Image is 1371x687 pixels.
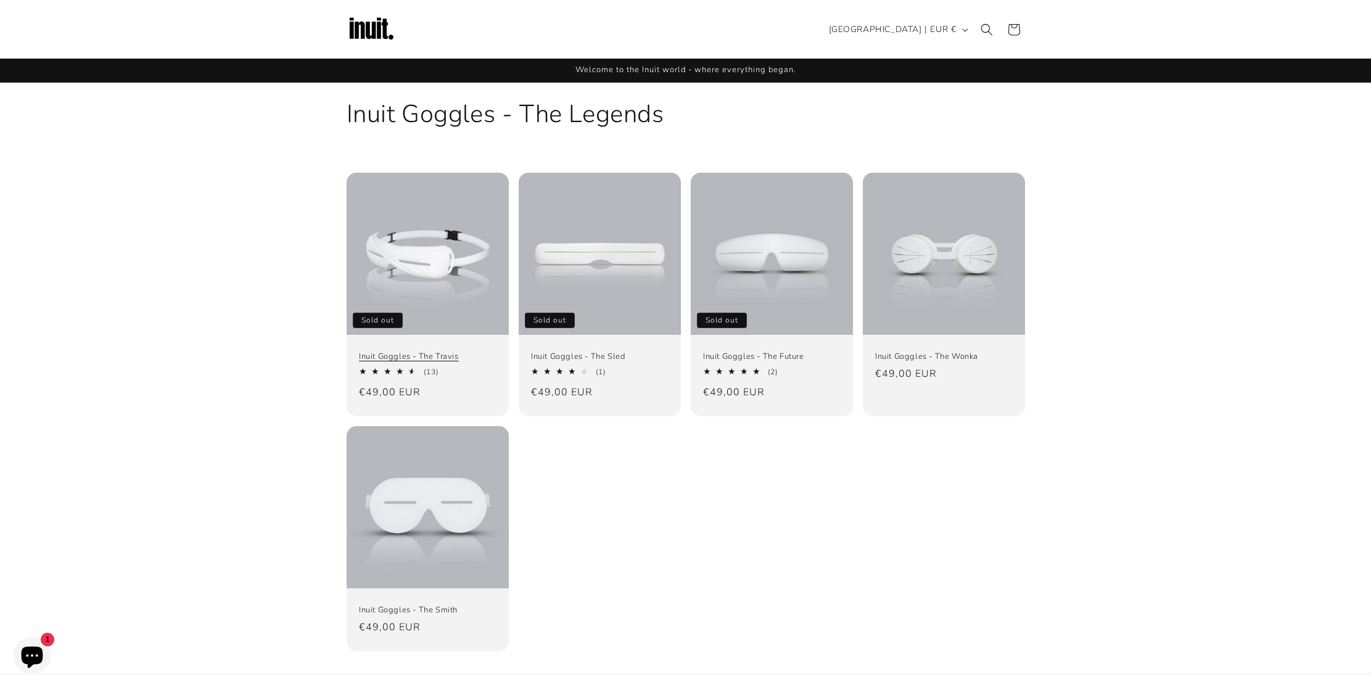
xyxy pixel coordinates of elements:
summary: Search [973,16,1000,43]
h1: Inuit Goggles - The Legends [347,98,1025,130]
a: Inuit Goggles - The Travis [359,352,496,362]
a: Inuit Goggles - The Wonka [875,352,1013,362]
button: [GEOGRAPHIC_DATA] | EUR € [821,18,973,41]
span: [GEOGRAPHIC_DATA] | EUR € [829,23,957,36]
span: Welcome to the Inuit world - where everything began. [575,64,796,75]
a: Inuit Goggles - The Future [703,352,841,362]
img: Inuit Logo [347,5,396,54]
div: Announcement [347,59,1025,82]
inbox-online-store-chat: Shopify online store chat [10,637,54,677]
a: Inuit Goggles - The Smith [359,605,496,615]
a: Inuit Goggles - The Sled [531,352,669,362]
